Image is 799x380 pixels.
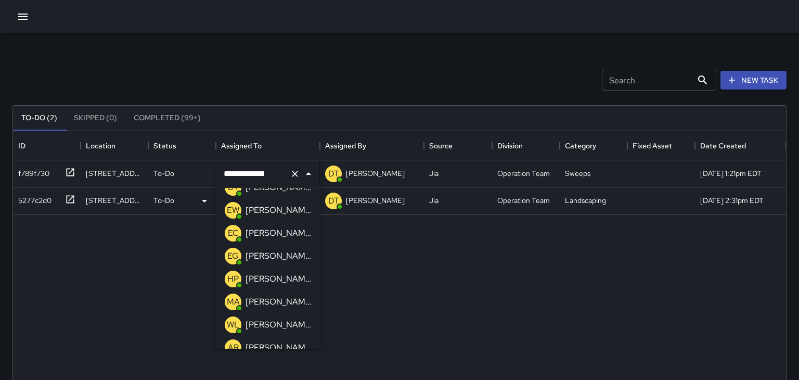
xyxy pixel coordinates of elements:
[228,181,239,194] p: DT
[246,319,311,331] p: [PERSON_NAME]
[13,106,66,131] button: To-Do (2)
[86,195,143,206] div: 56 South Lexington Avenue
[153,131,176,160] div: Status
[148,131,216,160] div: Status
[560,131,627,160] div: Category
[424,131,492,160] div: Source
[227,250,239,262] p: EG
[221,131,262,160] div: Assigned To
[695,131,786,160] div: Date Created
[633,131,672,160] div: Fixed Asset
[246,204,311,217] p: [PERSON_NAME]
[246,250,311,262] p: [PERSON_NAME]
[14,164,49,179] div: f789f730
[246,341,311,354] p: [PERSON_NAME]
[497,195,550,206] div: Operation Team
[720,71,787,90] button: New Task
[429,168,439,179] div: Jia
[246,227,311,239] p: [PERSON_NAME]
[227,204,239,217] p: EW
[227,319,239,331] p: WL
[700,168,762,179] div: 9/12/2025, 1:21pm EDT
[346,168,405,179] p: [PERSON_NAME]
[227,296,240,308] p: MA
[86,168,143,179] div: 20 Battery Park Avenue
[328,168,339,180] p: DT
[328,195,339,207] p: DT
[14,191,51,206] div: 5277c2d0
[125,106,209,131] button: Completed (99+)
[325,131,366,160] div: Assigned By
[246,296,311,308] p: [PERSON_NAME]
[565,131,596,160] div: Category
[497,131,523,160] div: Division
[153,168,174,179] p: To-Do
[216,131,320,160] div: Assigned To
[700,131,746,160] div: Date Created
[565,195,606,206] div: Landscaping
[13,131,81,160] div: ID
[81,131,148,160] div: Location
[429,195,439,206] div: Jia
[153,195,174,206] p: To-Do
[700,195,764,206] div: 9/4/2025, 2:31pm EDT
[86,131,115,160] div: Location
[228,341,239,354] p: AR
[227,273,239,285] p: HP
[429,131,453,160] div: Source
[346,195,405,206] p: [PERSON_NAME]
[18,131,25,160] div: ID
[246,273,311,285] p: [PERSON_NAME]
[497,168,550,179] div: Operation Team
[66,106,125,131] button: Skipped (0)
[565,168,590,179] div: Sweeps
[320,131,424,160] div: Assigned By
[492,131,560,160] div: Division
[627,131,695,160] div: Fixed Asset
[288,167,302,181] button: Clear
[301,167,316,181] button: Close
[228,227,239,239] p: EC
[246,181,311,194] p: [PERSON_NAME]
